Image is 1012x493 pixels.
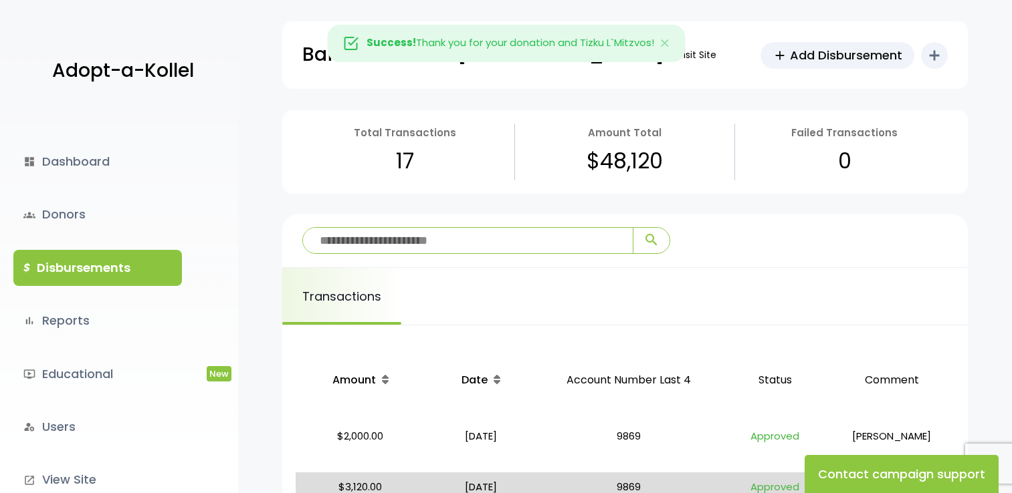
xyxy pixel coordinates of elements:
[542,427,715,467] p: 9869
[23,209,35,221] span: groups
[773,48,787,63] span: add
[23,259,30,278] i: $
[921,42,948,69] button: add
[45,39,194,104] a: Adopt-a-Kollel
[302,38,664,71] p: Bais Medrash of [GEOGRAPHIC_DATA]
[23,421,35,433] i: manage_accounts
[838,142,851,180] p: 0
[367,35,416,49] strong: Success!
[13,409,182,445] a: manage_accountsUsers
[805,455,999,493] button: Contact campaign support
[23,156,35,168] i: dashboard
[13,250,182,286] a: $Disbursements
[671,42,723,68] a: Visit Site
[726,427,824,467] p: Approved
[23,368,35,380] i: ondemand_video
[332,372,376,387] span: Amount
[761,42,914,69] a: addAdd Disbursement
[542,357,715,403] p: Account Number Last 4
[13,144,182,180] a: dashboardDashboard
[790,46,902,64] span: Add Disbursement
[23,474,35,486] i: launch
[23,315,35,327] i: bar_chart
[462,372,488,387] span: Date
[791,124,898,142] p: Failed Transactions
[835,357,949,403] p: Comment
[13,356,182,392] a: ondemand_videoEducationalNew
[588,124,662,142] p: Amount Total
[926,47,942,63] i: add
[327,25,685,62] div: Thank you for your donation and Tizku L`Mitzvos!
[643,232,660,248] span: search
[633,228,670,253] button: search
[207,366,231,381] span: New
[646,25,685,61] button: Close
[301,427,419,467] p: $2,000.00
[835,427,949,467] p: [PERSON_NAME]
[396,142,414,180] p: 17
[430,427,531,467] p: [DATE]
[726,357,824,403] p: Status
[13,196,182,232] a: groupsDonors
[52,54,194,88] p: Adopt-a-Kollel
[354,124,456,142] p: Total Transactions
[587,142,663,180] p: $48,120
[282,268,401,325] a: Transactions
[13,303,182,339] a: bar_chartReports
